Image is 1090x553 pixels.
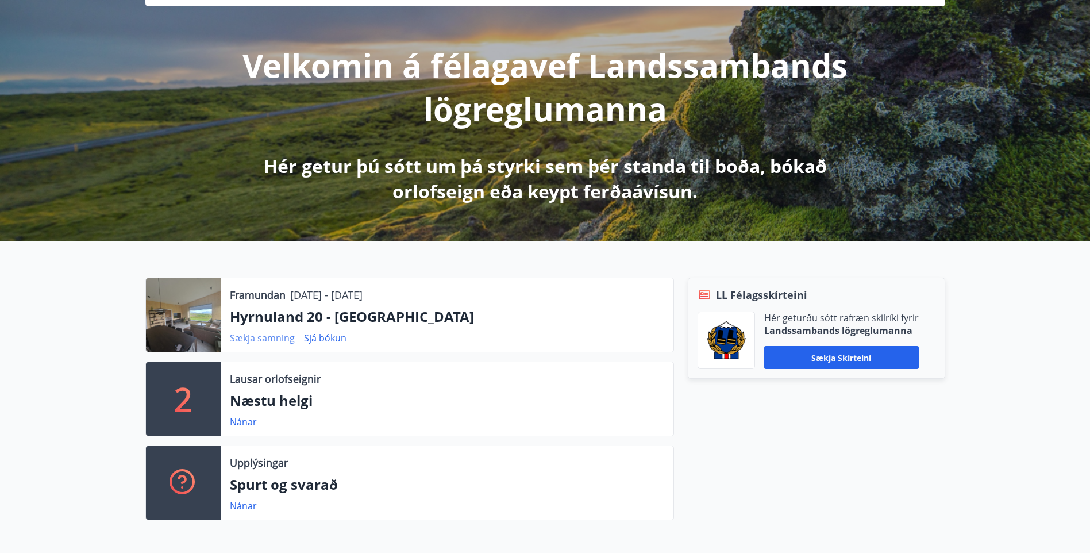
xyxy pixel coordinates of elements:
p: Framundan [230,287,286,302]
p: Næstu helgi [230,391,664,410]
a: Nánar [230,500,257,512]
button: Sækja skírteini [764,346,919,369]
a: Sækja samning [230,332,295,344]
p: Hér getur þú sótt um þá styrki sem þér standa til boða, bókað orlofseign eða keypt ferðaávísun. [242,153,849,204]
a: Nánar [230,416,257,428]
span: LL Félagsskírteini [716,287,807,302]
p: [DATE] - [DATE] [290,287,363,302]
p: Velkomin á félagavef Landssambands lögreglumanna [242,43,849,130]
p: Hyrnuland 20 - [GEOGRAPHIC_DATA] [230,307,664,327]
p: Landssambands lögreglumanna [764,324,919,337]
p: Hér geturðu sótt rafræn skilríki fyrir [764,312,919,324]
p: Spurt og svarað [230,475,664,494]
a: Sjá bókun [304,332,346,344]
p: 2 [174,377,192,421]
p: Upplýsingar [230,455,288,470]
img: 1cqKbADZNYZ4wXUG0EC2JmCwhQh0Y6EN22Kw4FTY.png [707,321,746,359]
p: Lausar orlofseignir [230,371,321,386]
